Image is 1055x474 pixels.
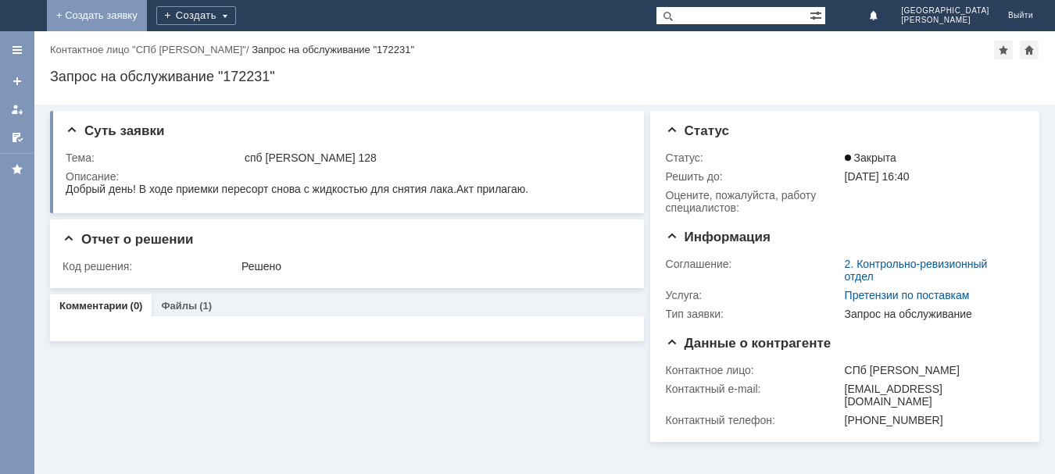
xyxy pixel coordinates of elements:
[845,289,970,301] a: Претензии по поставкам
[666,258,842,270] div: Соглашение:
[50,44,246,55] a: Контактное лицо "СПб [PERSON_NAME]"
[5,69,30,94] a: Создать заявку
[666,364,842,376] div: Контактное лицо:
[666,289,842,301] div: Услуга:
[666,230,771,244] span: Информация
[1020,41,1039,59] div: Сделать домашней страницей
[845,258,988,283] a: 2. Контрольно-ревизионный отдел
[252,44,414,55] div: Запрос на обслуживание "172231"
[666,383,842,395] div: Контактный e-mail:
[666,123,729,138] span: Статус
[161,300,197,312] a: Файлы
[810,7,825,22] span: Расширенный поиск
[59,300,128,312] a: Комментарии
[845,170,910,183] span: [DATE] 16:40
[245,151,622,164] div: спб [PERSON_NAME] 128
[901,6,989,16] span: [GEOGRAPHIC_DATA]
[666,151,842,164] div: Статус:
[666,414,842,426] div: Контактный телефон:
[66,170,625,183] div: Описание:
[156,6,236,25] div: Создать
[666,170,842,183] div: Решить до:
[66,151,241,164] div: Тема:
[131,300,143,312] div: (0)
[50,44,252,55] div: /
[994,41,1013,59] div: Добавить в избранное
[63,260,238,273] div: Код решения:
[666,336,831,351] span: Данные о контрагенте
[66,123,164,138] span: Суть заявки
[666,189,842,214] div: Oцените, пожалуйста, работу специалистов:
[901,16,989,25] span: [PERSON_NAME]
[845,308,1017,320] div: Запрос на обслуживание
[241,260,622,273] div: Решено
[50,69,1039,84] div: Запрос на обслуживание "172231"
[199,300,212,312] div: (1)
[666,308,842,320] div: Тип заявки:
[5,125,30,150] a: Мои согласования
[5,97,30,122] a: Мои заявки
[845,383,1017,408] div: [EMAIL_ADDRESS][DOMAIN_NAME]
[845,414,1017,426] div: [PHONE_NUMBER]
[845,151,896,164] span: Закрыта
[845,364,1017,376] div: СПб [PERSON_NAME]
[63,232,193,247] span: Отчет о решении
